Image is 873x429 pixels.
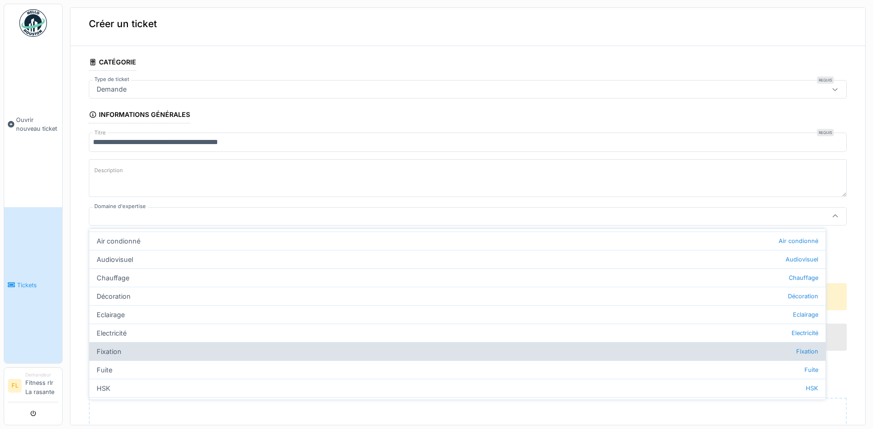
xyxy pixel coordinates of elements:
img: Badge_color-CXgf-gQk.svg [19,9,47,37]
label: Type de ticket [93,75,131,83]
div: Eclairage [89,305,826,324]
a: Tickets [4,207,62,363]
li: Fitness rlr La rasante [25,371,58,400]
div: Requis [817,76,834,84]
span: Fuite [804,365,818,374]
div: Incendie [89,397,826,416]
div: Demandeur [25,371,58,378]
span: Tickets [17,281,58,290]
div: Créer un ticket [70,2,865,46]
div: Fixation [89,342,826,360]
div: Demande [93,84,130,94]
div: Air condionné [89,232,826,250]
span: HSK [806,384,818,393]
label: Titre [93,129,108,137]
span: Ouvrir nouveau ticket [16,116,58,133]
div: Informations générales [89,108,190,123]
div: Audiovisuel [89,250,826,268]
div: HSK [89,379,826,397]
label: Domaine d'expertise [93,203,148,210]
span: Chauffage [789,273,818,282]
li: FL [8,379,22,393]
span: Air condionné [779,237,818,245]
span: Eclairage [793,310,818,319]
span: Electricité [792,329,818,337]
label: Description [93,165,125,176]
div: Electricité [89,324,826,342]
span: Fixation [796,347,818,356]
div: Catégorie [89,55,136,71]
div: Fuite [89,360,826,379]
div: Chauffage [89,268,826,287]
div: Décoration [89,287,826,305]
a: FL DemandeurFitness rlr La rasante [8,371,58,402]
span: Audiovisuel [786,255,818,264]
span: Décoration [788,292,818,301]
a: Ouvrir nouveau ticket [4,42,62,207]
div: Requis [817,129,834,136]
